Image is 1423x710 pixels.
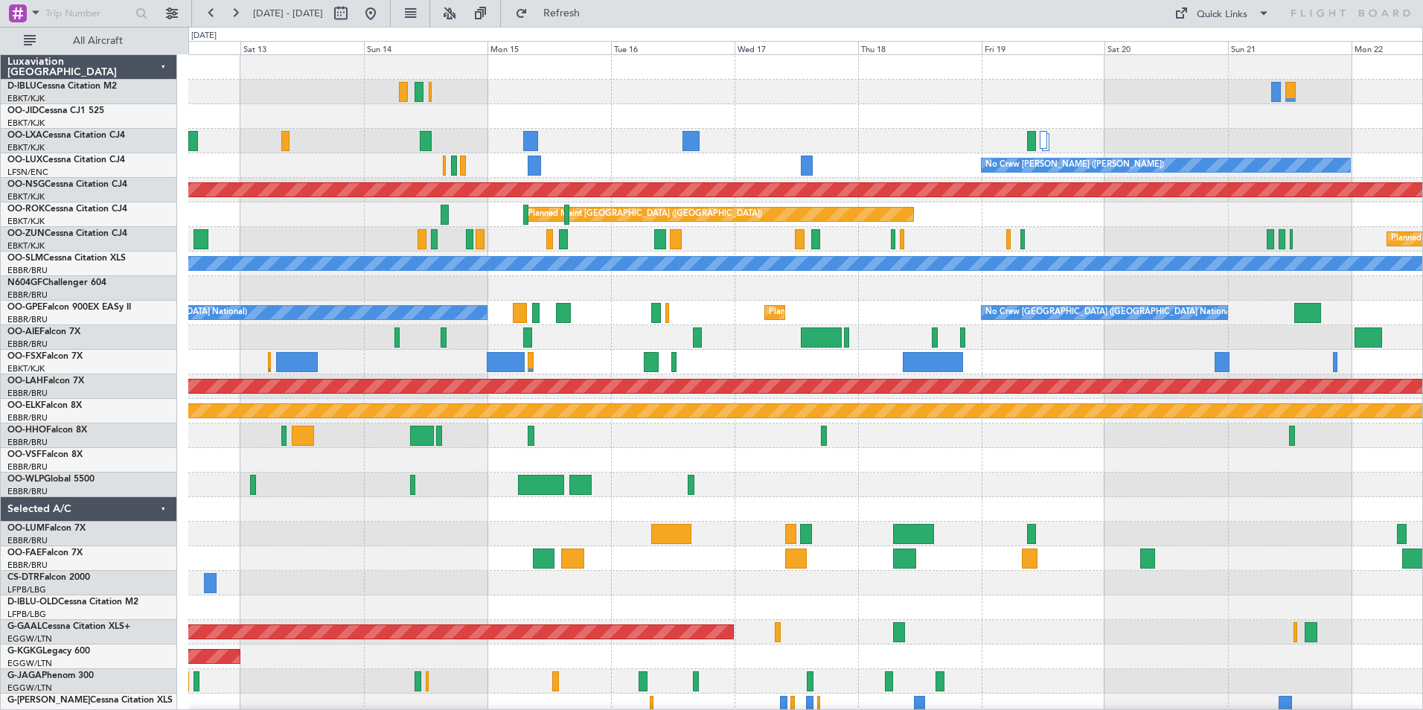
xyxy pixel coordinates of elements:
a: D-IBLU-OLDCessna Citation M2 [7,598,138,607]
div: Mon 15 [487,41,611,54]
a: OO-VSFFalcon 8X [7,450,83,459]
a: OO-LUXCessna Citation CJ4 [7,156,125,164]
a: EGGW/LTN [7,633,52,645]
span: OO-SLM [7,254,43,263]
a: N604GFChallenger 604 [7,278,106,287]
a: EBBR/BRU [7,437,48,448]
span: Refresh [531,8,593,19]
span: OO-WLP [7,475,44,484]
span: All Aircraft [39,36,157,46]
span: G-[PERSON_NAME] [7,696,90,705]
a: OO-GPEFalcon 900EX EASy II [7,303,131,312]
div: Wed 17 [735,41,858,54]
a: EBBR/BRU [7,560,48,571]
a: OO-FAEFalcon 7X [7,549,83,557]
span: OO-LAH [7,377,43,386]
a: EBKT/KJK [7,240,45,252]
input: Trip Number [45,2,131,25]
a: OO-LUMFalcon 7X [7,524,86,533]
a: EBBR/BRU [7,290,48,301]
a: EBBR/BRU [7,486,48,497]
a: EGGW/LTN [7,658,52,669]
span: OO-LXA [7,131,42,140]
a: OO-LXACessna Citation CJ4 [7,131,125,140]
div: No Crew [PERSON_NAME] ([PERSON_NAME]) [985,154,1164,176]
a: G-[PERSON_NAME]Cessna Citation XLS [7,696,173,705]
a: EBBR/BRU [7,265,48,276]
div: Thu 18 [858,41,982,54]
span: OO-FAE [7,549,42,557]
a: OO-WLPGlobal 5500 [7,475,95,484]
span: D-IBLU-OLD [7,598,58,607]
a: EBKT/KJK [7,142,45,153]
span: OO-GPE [7,303,42,312]
a: EBBR/BRU [7,535,48,546]
span: [DATE] - [DATE] [253,7,323,20]
div: Tue 16 [611,41,735,54]
a: EBBR/BRU [7,339,48,350]
a: EBKT/KJK [7,191,45,202]
a: LFSN/ENC [7,167,48,178]
span: OO-JID [7,106,39,115]
a: G-KGKGLegacy 600 [7,647,90,656]
div: Planned Maint [GEOGRAPHIC_DATA] ([GEOGRAPHIC_DATA]) [528,203,762,226]
span: OO-ELK [7,401,41,410]
a: EBBR/BRU [7,314,48,325]
div: Planned Maint [GEOGRAPHIC_DATA] ([GEOGRAPHIC_DATA] National) [769,301,1038,324]
button: Refresh [508,1,598,25]
div: Sun 14 [364,41,487,54]
a: OO-AIEFalcon 7X [7,327,80,336]
a: OO-FSXFalcon 7X [7,352,83,361]
button: Quick Links [1167,1,1277,25]
a: OO-HHOFalcon 8X [7,426,87,435]
span: OO-ROK [7,205,45,214]
div: [DATE] [191,30,217,42]
span: OO-LUM [7,524,45,533]
span: N604GF [7,278,42,287]
div: Fri 19 [982,41,1105,54]
a: LFPB/LBG [7,609,46,620]
a: EBBR/BRU [7,461,48,473]
a: OO-ZUNCessna Citation CJ4 [7,229,127,238]
a: CS-DTRFalcon 2000 [7,573,90,582]
div: Sat 20 [1104,41,1228,54]
span: OO-VSF [7,450,42,459]
div: No Crew [GEOGRAPHIC_DATA] ([GEOGRAPHIC_DATA] National) [985,301,1235,324]
span: OO-ZUN [7,229,45,238]
a: G-GAALCessna Citation XLS+ [7,622,130,631]
a: OO-LAHFalcon 7X [7,377,84,386]
a: EGGW/LTN [7,682,52,694]
span: OO-AIE [7,327,39,336]
a: OO-ROKCessna Citation CJ4 [7,205,127,214]
a: EBKT/KJK [7,118,45,129]
span: OO-LUX [7,156,42,164]
div: Quick Links [1197,7,1247,22]
a: OO-NSGCessna Citation CJ4 [7,180,127,189]
a: OO-JIDCessna CJ1 525 [7,106,104,115]
a: EBBR/BRU [7,412,48,423]
div: Sat 13 [240,41,364,54]
a: LFPB/LBG [7,584,46,595]
span: D-IBLU [7,82,36,91]
span: G-KGKG [7,647,42,656]
span: G-GAAL [7,622,42,631]
span: OO-FSX [7,352,42,361]
button: All Aircraft [16,29,162,53]
span: OO-HHO [7,426,46,435]
span: G-JAGA [7,671,42,680]
a: EBKT/KJK [7,363,45,374]
a: EBBR/BRU [7,388,48,399]
a: EBKT/KJK [7,216,45,227]
a: OO-ELKFalcon 8X [7,401,82,410]
a: EBKT/KJK [7,93,45,104]
div: Sun 21 [1228,41,1352,54]
span: OO-NSG [7,180,45,189]
a: D-IBLUCessna Citation M2 [7,82,117,91]
span: CS-DTR [7,573,39,582]
a: G-JAGAPhenom 300 [7,671,94,680]
a: OO-SLMCessna Citation XLS [7,254,126,263]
